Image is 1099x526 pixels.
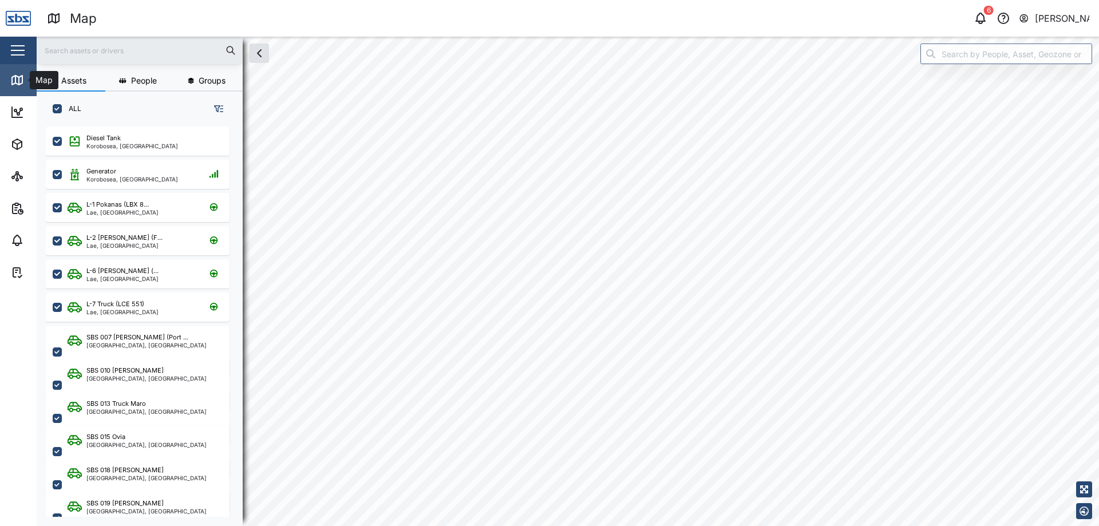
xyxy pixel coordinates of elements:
div: Map [70,9,97,29]
div: L-1 Pokanas (LBX 8... [86,200,149,209]
div: SBS 015 Ovia [86,432,125,442]
div: SBS 018 [PERSON_NAME] [86,465,164,475]
div: 6 [984,6,994,15]
div: Lae, [GEOGRAPHIC_DATA] [86,276,159,282]
button: [PERSON_NAME] [1018,10,1090,26]
div: Sites [30,170,57,183]
div: Dashboard [30,106,81,118]
div: Map [30,74,56,86]
div: SBS 010 [PERSON_NAME] [86,366,164,375]
div: L-6 [PERSON_NAME] (... [86,266,159,276]
div: Generator [86,167,116,176]
div: Korobosea, [GEOGRAPHIC_DATA] [86,176,178,182]
div: [GEOGRAPHIC_DATA], [GEOGRAPHIC_DATA] [86,442,207,448]
label: ALL [62,104,81,113]
div: Lae, [GEOGRAPHIC_DATA] [86,243,163,248]
span: Assets [61,77,86,85]
span: Groups [199,77,226,85]
div: [GEOGRAPHIC_DATA], [GEOGRAPHIC_DATA] [86,375,207,381]
canvas: Map [37,37,1099,526]
div: Lae, [GEOGRAPHIC_DATA] [86,309,159,315]
input: Search by People, Asset, Geozone or Place [920,43,1092,64]
div: [GEOGRAPHIC_DATA], [GEOGRAPHIC_DATA] [86,409,207,414]
div: Assets [30,138,65,151]
div: SBS 013 Truck Maro [86,399,146,409]
input: Search assets or drivers [44,42,236,59]
div: Lae, [GEOGRAPHIC_DATA] [86,209,159,215]
div: [GEOGRAPHIC_DATA], [GEOGRAPHIC_DATA] [86,342,207,348]
div: SBS 019 [PERSON_NAME] [86,499,164,508]
div: Diesel Tank [86,133,121,143]
div: L-2 [PERSON_NAME] (F... [86,233,163,243]
img: Main Logo [6,6,31,31]
div: L-7 Truck (LCE 551) [86,299,144,309]
div: [GEOGRAPHIC_DATA], [GEOGRAPHIC_DATA] [86,475,207,481]
div: [GEOGRAPHIC_DATA], [GEOGRAPHIC_DATA] [86,508,207,514]
span: People [131,77,157,85]
div: [PERSON_NAME] [1035,11,1090,26]
div: SBS 007 [PERSON_NAME] (Port ... [86,333,188,342]
div: Tasks [30,266,61,279]
div: grid [46,122,242,517]
div: Alarms [30,234,65,247]
div: Reports [30,202,69,215]
div: Korobosea, [GEOGRAPHIC_DATA] [86,143,178,149]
